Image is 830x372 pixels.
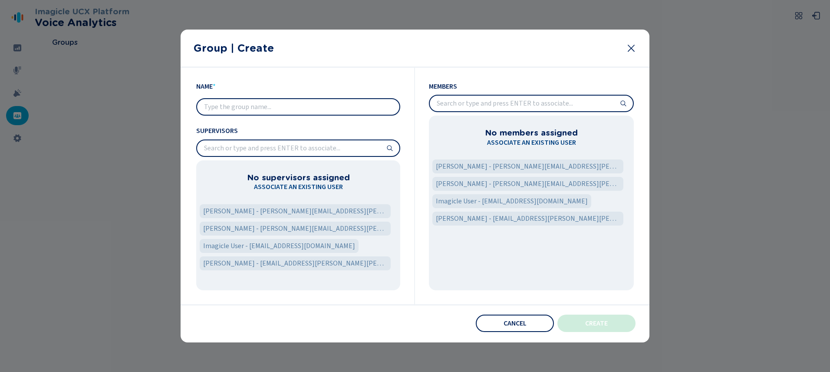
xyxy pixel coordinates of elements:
[436,179,620,189] span: [PERSON_NAME] - [PERSON_NAME][EMAIL_ADDRESS][PERSON_NAME][PERSON_NAME][DOMAIN_NAME]
[196,126,400,136] span: Supervisors
[626,43,636,53] svg: close
[203,206,387,216] span: [PERSON_NAME] - [PERSON_NAME][EMAIL_ADDRESS][PERSON_NAME][PERSON_NAME][DOMAIN_NAME]
[200,204,391,218] div: Elizabeth Miller - elizabeth.miller@sharp.com
[436,161,620,172] span: [PERSON_NAME] - [PERSON_NAME][EMAIL_ADDRESS][PERSON_NAME][PERSON_NAME][DOMAIN_NAME]
[432,159,623,173] div: Elizabeth Miller - elizabeth.miller@sharp.com
[386,145,393,152] svg: search
[620,100,627,107] svg: search
[487,138,576,147] span: Associate an existing user
[197,140,399,156] input: Search or type and press ENTER to associate...
[485,128,578,137] h3: No members assigned
[436,196,588,206] span: Imagicle User - [EMAIL_ADDRESS][DOMAIN_NAME]
[203,258,387,269] span: [PERSON_NAME] - [EMAIL_ADDRESS][PERSON_NAME][PERSON_NAME][DOMAIN_NAME]
[429,82,634,91] span: Members
[504,320,527,327] span: Cancel
[247,173,350,182] h3: No supervisors assigned
[476,315,554,332] button: Cancel
[203,241,355,251] span: Imagicle User - [EMAIL_ADDRESS][DOMAIN_NAME]
[557,315,636,332] button: Create
[200,222,391,236] div: Iliana Salmeron - iliana.salmeron@sharp.com
[430,96,633,111] input: Search or type and press ENTER to associate...
[585,320,608,327] span: Create
[200,239,359,253] div: Imagicle User - imagicleuser@sharp.com
[194,42,619,54] h2: Group | Create
[254,182,343,192] span: Associate an existing user
[203,223,387,234] span: [PERSON_NAME] - [PERSON_NAME][EMAIL_ADDRESS][PERSON_NAME][PERSON_NAME][DOMAIN_NAME]
[432,177,623,191] div: Iliana Salmeron - iliana.salmeron@sharp.com
[436,213,620,224] span: [PERSON_NAME] - [EMAIL_ADDRESS][PERSON_NAME][PERSON_NAME][DOMAIN_NAME]
[196,82,213,91] span: Name
[197,99,399,115] input: Type the group name...
[432,194,591,208] div: Imagicle User - imagicleuser@sharp.com
[200,256,391,270] div: Salam Semaan - salam.semaan@sharp.com
[432,212,623,226] div: Salam Semaan - salam.semaan@sharp.com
